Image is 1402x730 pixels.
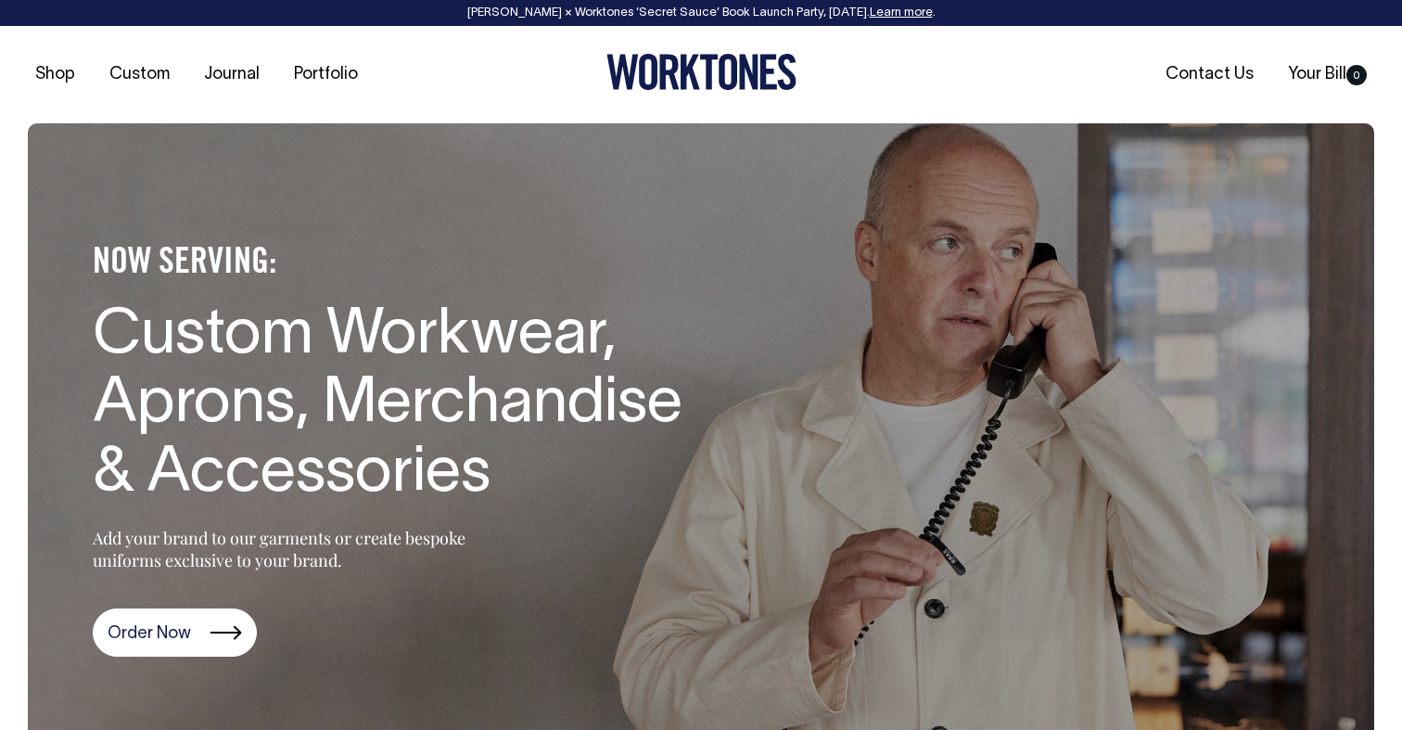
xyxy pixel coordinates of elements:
[287,59,365,90] a: Portfolio
[1281,59,1374,90] a: Your Bill0
[1346,65,1367,85] span: 0
[197,59,267,90] a: Journal
[93,608,257,657] a: Order Now
[870,7,933,19] a: Learn more
[19,6,1383,19] div: [PERSON_NAME] × Worktones ‘Secret Sauce’ Book Launch Party, [DATE]. .
[93,527,510,571] p: Add your brand to our garments or create bespoke uniforms exclusive to your brand.
[102,59,177,90] a: Custom
[1158,59,1261,90] a: Contact Us
[93,242,695,284] h4: NOW SERVING:
[28,59,83,90] a: Shop
[93,302,695,510] h1: Custom Workwear, Aprons, Merchandise & Accessories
